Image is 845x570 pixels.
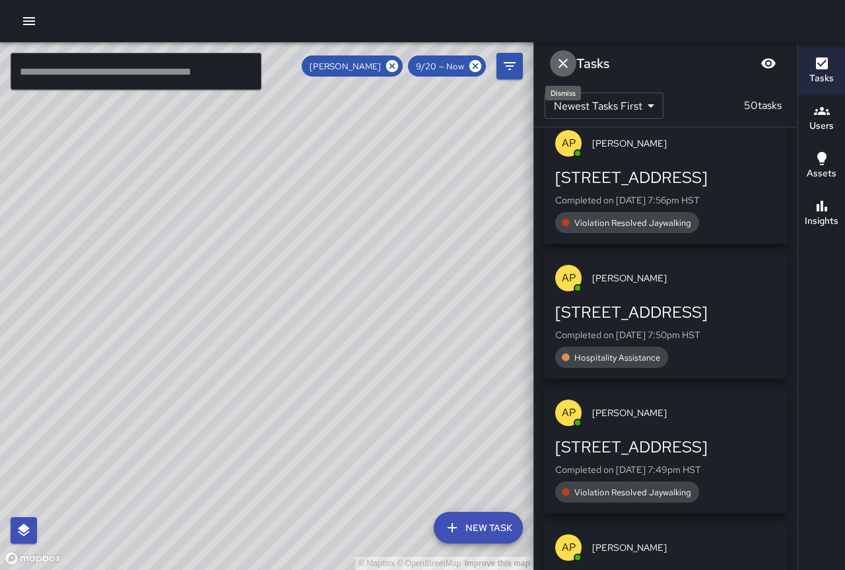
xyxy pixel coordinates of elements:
h6: Assets [807,166,836,181]
p: Completed on [DATE] 7:50pm HST [555,328,776,341]
h6: Insights [805,214,838,229]
button: New Task [434,512,523,544]
span: [PERSON_NAME] [592,137,776,150]
div: 9/20 — Now [408,55,486,77]
p: 50 tasks [739,98,787,114]
button: AP[PERSON_NAME][STREET_ADDRESS]Completed on [DATE] 7:50pm HSTHospitality Assistance [545,254,787,378]
span: [PERSON_NAME] [592,271,776,285]
span: 9/20 — Now [408,61,472,72]
button: Insights [798,190,845,238]
h6: Tasks [576,53,609,74]
div: [STREET_ADDRESS] [555,167,776,188]
span: Violation Resolved Jaywalking [566,487,699,498]
button: Blur [755,50,782,77]
div: [STREET_ADDRESS] [555,302,776,323]
button: Assets [798,143,845,190]
span: Hospitality Assistance [566,352,668,363]
div: Dismiss [545,86,581,100]
p: AP [562,135,576,151]
span: [PERSON_NAME] [592,541,776,554]
p: Completed on [DATE] 7:49pm HST [555,463,776,476]
p: AP [562,270,576,286]
span: Violation Resolved Jaywalking [566,217,699,229]
p: Completed on [DATE] 7:56pm HST [555,194,776,207]
h6: Tasks [809,71,834,86]
span: [PERSON_NAME] [302,61,389,72]
div: [PERSON_NAME] [302,55,403,77]
button: Dismiss [550,50,576,77]
button: Tasks [798,48,845,95]
button: AP[PERSON_NAME][STREET_ADDRESS]Completed on [DATE] 7:56pm HSTViolation Resolved Jaywalking [545,120,787,244]
button: Users [798,95,845,143]
button: Filters [496,53,523,79]
button: AP[PERSON_NAME][STREET_ADDRESS]Completed on [DATE] 7:49pm HSTViolation Resolved Jaywalking [545,389,787,513]
p: AP [562,405,576,421]
div: Newest Tasks First [545,92,663,119]
span: [PERSON_NAME] [592,406,776,419]
h6: Users [809,119,834,133]
p: AP [562,540,576,555]
div: [STREET_ADDRESS] [555,437,776,458]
